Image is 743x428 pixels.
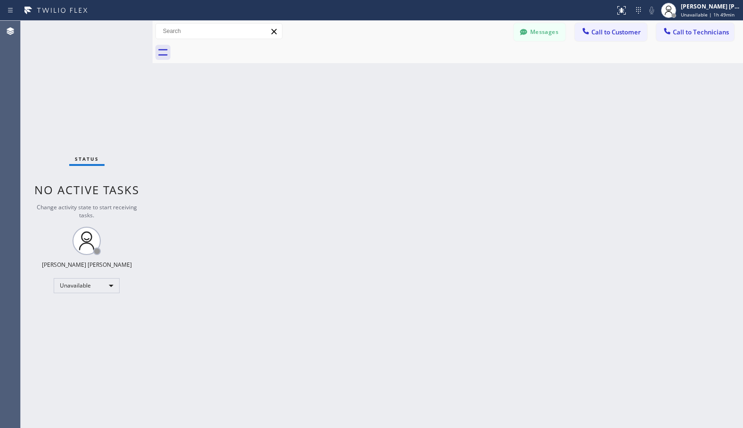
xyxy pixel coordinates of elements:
span: Call to Technicians [673,28,729,36]
span: Call to Customer [591,28,641,36]
div: [PERSON_NAME] [PERSON_NAME] [42,261,132,269]
div: [PERSON_NAME] [PERSON_NAME] [681,2,740,10]
button: Messages [514,23,565,41]
button: Call to Technicians [656,23,734,41]
input: Search [156,24,282,39]
span: Status [75,156,99,162]
button: Mute [645,4,658,17]
button: Call to Customer [575,23,647,41]
div: Unavailable [54,278,120,293]
span: No active tasks [34,182,139,198]
span: Change activity state to start receiving tasks. [37,203,137,219]
span: Unavailable | 1h 49min [681,11,735,18]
